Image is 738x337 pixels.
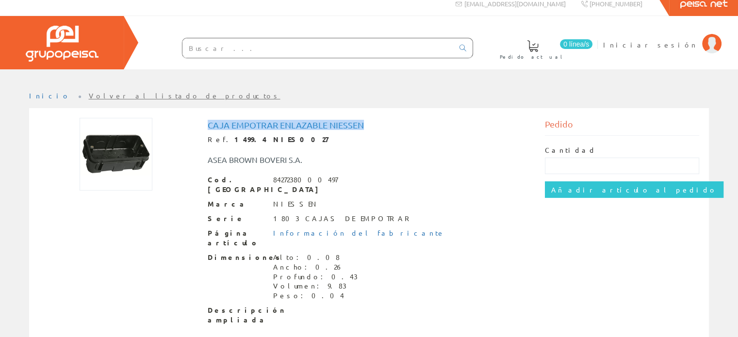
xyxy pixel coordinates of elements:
div: Profundo: 0.43 [273,272,358,282]
div: Alto: 0.08 [273,253,358,262]
label: Cantidad [545,145,596,155]
div: 1803 CAJAS DE EMPOTRAR [273,214,413,224]
div: Volumen: 9.83 [273,281,358,291]
span: Página artículo [208,228,266,248]
a: Iniciar sesión [603,32,722,41]
h1: Caja Empotrar Enlazable Niessen [208,120,531,130]
span: Iniciar sesión [603,40,697,49]
div: Peso: 0.04 [273,291,358,301]
a: Inicio [29,91,70,100]
span: Descripción ampliada [208,305,266,325]
span: Serie [208,214,266,224]
div: ASEA BROWN BOVERI S.A. [200,154,397,165]
strong: 1499.4 NIES0027 [234,135,328,144]
span: Dimensiones [208,253,266,262]
img: Grupo Peisa [26,26,98,62]
span: Pedido actual [500,52,566,62]
div: Ancho: 0.26 [273,262,358,272]
a: Información del fabricante [273,228,445,237]
span: 0 línea/s [560,39,592,49]
input: Buscar ... [182,38,454,58]
div: NIESSEN [273,199,319,209]
input: Añadir artículo al pedido [545,181,723,198]
span: Marca [208,199,266,209]
img: Foto artículo Caja Empotrar Enlazable Niessen (150x150) [80,118,152,191]
span: Cod. [GEOGRAPHIC_DATA] [208,175,266,194]
a: Volver al listado de productos [89,91,280,100]
div: Pedido [545,118,699,136]
div: 8427238000497 [273,175,338,185]
div: Ref. [208,135,531,144]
